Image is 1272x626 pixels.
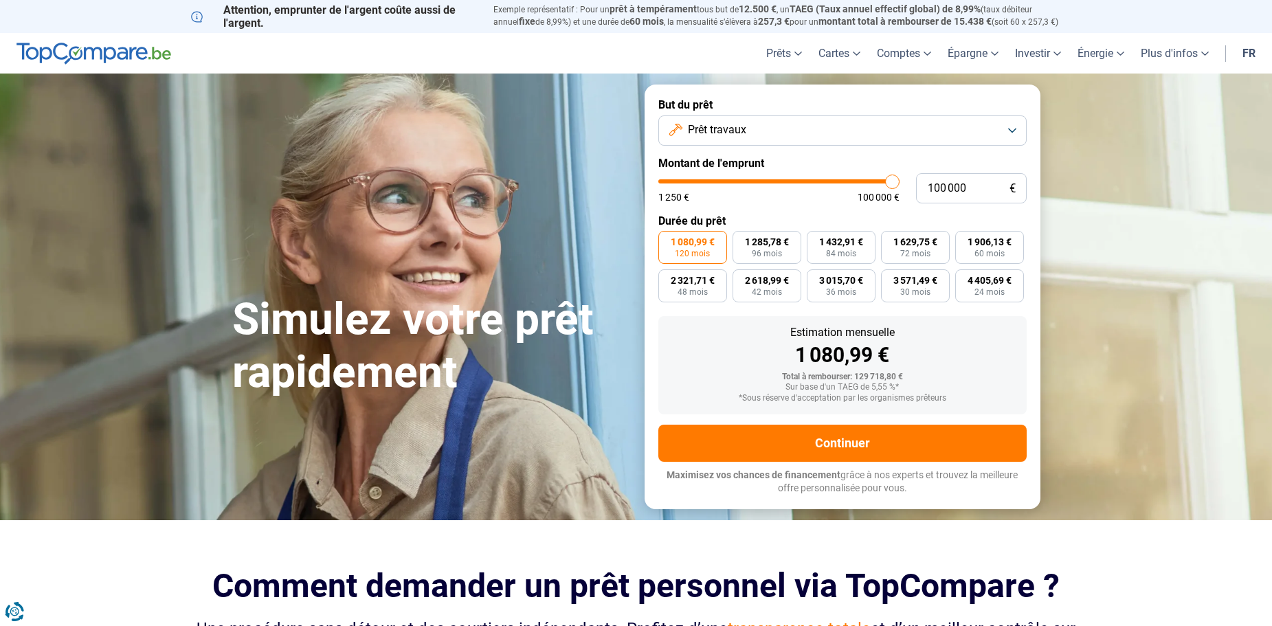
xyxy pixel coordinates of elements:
p: grâce à nos experts et trouvez la meilleure offre personnalisée pour vous. [658,469,1027,495]
span: 1 629,75 € [893,237,937,247]
span: 1 285,78 € [745,237,789,247]
span: 24 mois [974,288,1005,296]
span: 3 015,70 € [819,276,863,285]
p: Attention, emprunter de l'argent coûte aussi de l'argent. [191,3,477,30]
span: 100 000 € [858,192,900,202]
span: 96 mois [752,249,782,258]
span: 60 mois [629,16,664,27]
span: Prêt travaux [688,122,746,137]
label: Montant de l'emprunt [658,157,1027,170]
p: Exemple représentatif : Pour un tous but de , un (taux débiteur annuel de 8,99%) et une durée de ... [493,3,1082,28]
span: 42 mois [752,288,782,296]
span: fixe [519,16,535,27]
img: TopCompare [16,43,171,65]
span: 120 mois [675,249,710,258]
span: prêt à tempérament [610,3,697,14]
div: Estimation mensuelle [669,327,1016,338]
span: 2 321,71 € [671,276,715,285]
span: 12.500 € [739,3,777,14]
span: 1 250 € [658,192,689,202]
span: 60 mois [974,249,1005,258]
div: Sur base d'un TAEG de 5,55 %* [669,383,1016,392]
div: *Sous réserve d'acceptation par les organismes prêteurs [669,394,1016,403]
span: Maximisez vos chances de financement [667,469,840,480]
span: montant total à rembourser de 15.438 € [818,16,992,27]
span: 4 405,69 € [968,276,1012,285]
span: TAEG (Taux annuel effectif global) de 8,99% [790,3,981,14]
span: 84 mois [826,249,856,258]
a: Prêts [758,33,810,74]
span: 3 571,49 € [893,276,937,285]
span: 257,3 € [758,16,790,27]
span: 1 432,91 € [819,237,863,247]
span: 48 mois [678,288,708,296]
a: Cartes [810,33,869,74]
div: Total à rembourser: 129 718,80 € [669,372,1016,382]
h1: Simulez votre prêt rapidement [232,293,628,399]
label: But du prêt [658,98,1027,111]
h2: Comment demander un prêt personnel via TopCompare ? [191,567,1082,605]
span: 1 080,99 € [671,237,715,247]
a: Investir [1007,33,1069,74]
a: fr [1234,33,1264,74]
span: 36 mois [826,288,856,296]
a: Énergie [1069,33,1132,74]
a: Comptes [869,33,939,74]
span: 1 906,13 € [968,237,1012,247]
label: Durée du prêt [658,214,1027,227]
div: 1 080,99 € [669,345,1016,366]
span: 2 618,99 € [745,276,789,285]
a: Épargne [939,33,1007,74]
span: 30 mois [900,288,930,296]
button: Continuer [658,425,1027,462]
button: Prêt travaux [658,115,1027,146]
a: Plus d'infos [1132,33,1217,74]
span: € [1009,183,1016,194]
span: 72 mois [900,249,930,258]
